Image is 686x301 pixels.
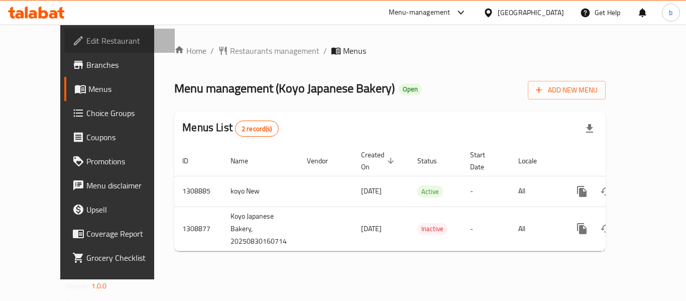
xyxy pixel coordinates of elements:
div: Open [399,83,422,95]
span: 2 record(s) [236,124,278,134]
span: Active [417,186,443,197]
span: Inactive [417,223,447,235]
button: more [570,179,594,204]
li: / [210,45,214,57]
button: more [570,217,594,241]
a: Upsell [64,197,175,222]
span: Menus [88,83,167,95]
td: Koyo Japanese Bakery, 20250830160714 [222,207,299,251]
button: Change Status [594,179,618,204]
span: b [669,7,672,18]
span: 1.0.0 [91,279,107,292]
span: Vendor [307,155,341,167]
span: Locale [518,155,550,167]
span: Menus [343,45,366,57]
span: Menu disclaimer [86,179,167,191]
a: Grocery Checklist [64,246,175,270]
a: Menu disclaimer [64,173,175,197]
a: Restaurants management [218,45,319,57]
table: enhanced table [174,146,674,251]
span: Add New Menu [536,84,598,96]
div: Inactive [417,223,447,235]
td: 1308877 [174,207,222,251]
span: Coupons [86,131,167,143]
td: - [462,207,510,251]
span: Restaurants management [230,45,319,57]
div: Total records count [235,121,279,137]
span: Status [417,155,450,167]
span: Grocery Checklist [86,252,167,264]
span: Start Date [470,149,498,173]
div: Menu-management [389,7,450,19]
span: Branches [86,59,167,71]
span: Edit Restaurant [86,35,167,47]
span: [DATE] [361,222,382,235]
button: Add New Menu [528,81,606,99]
a: Coverage Report [64,222,175,246]
td: koyo New [222,176,299,207]
a: Choice Groups [64,101,175,125]
a: Branches [64,53,175,77]
span: Coverage Report [86,228,167,240]
td: 1308885 [174,176,222,207]
a: Coupons [64,125,175,149]
span: Promotions [86,155,167,167]
td: - [462,176,510,207]
div: [GEOGRAPHIC_DATA] [498,7,564,18]
a: Menus [64,77,175,101]
a: Promotions [64,149,175,173]
span: Open [399,85,422,93]
span: [DATE] [361,184,382,197]
td: All [510,207,562,251]
li: / [323,45,327,57]
span: Version: [65,279,90,292]
button: Change Status [594,217,618,241]
nav: breadcrumb [174,45,606,57]
span: Upsell [86,204,167,216]
div: Export file [578,117,602,141]
h2: Menus List [182,120,278,137]
a: Home [174,45,206,57]
span: Choice Groups [86,107,167,119]
span: Name [231,155,261,167]
th: Actions [562,146,674,176]
div: Active [417,185,443,197]
span: Menu management ( Koyo Japanese Bakery ) [174,77,395,99]
span: Created On [361,149,397,173]
a: Edit Restaurant [64,29,175,53]
td: All [510,176,562,207]
span: ID [182,155,201,167]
